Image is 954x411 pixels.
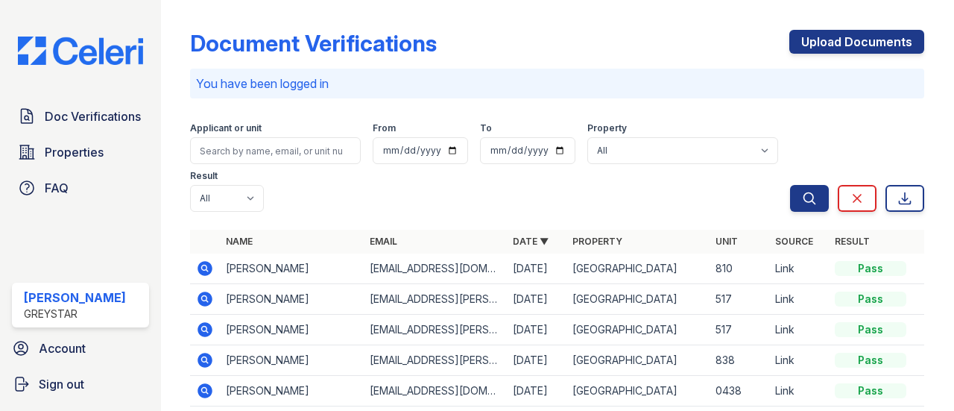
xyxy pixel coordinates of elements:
[835,236,870,247] a: Result
[769,254,829,284] td: Link
[364,315,507,345] td: [EMAIL_ADDRESS][PERSON_NAME][DOMAIN_NAME]
[572,236,622,247] a: Property
[39,375,84,393] span: Sign out
[507,315,566,345] td: [DATE]
[12,101,149,131] a: Doc Verifications
[370,236,397,247] a: Email
[190,30,437,57] div: Document Verifications
[45,179,69,197] span: FAQ
[220,254,363,284] td: [PERSON_NAME]
[220,376,363,407] td: [PERSON_NAME]
[24,289,126,307] div: [PERSON_NAME]
[507,284,566,315] td: [DATE]
[775,236,813,247] a: Source
[220,284,363,315] td: [PERSON_NAME]
[45,107,141,125] span: Doc Verifications
[566,345,710,376] td: [GEOGRAPHIC_DATA]
[769,284,829,315] td: Link
[715,236,738,247] a: Unit
[364,376,507,407] td: [EMAIL_ADDRESS][DOMAIN_NAME]
[45,143,104,161] span: Properties
[835,261,906,276] div: Pass
[566,284,710,315] td: [GEOGRAPHIC_DATA]
[566,315,710,345] td: [GEOGRAPHIC_DATA]
[6,333,155,363] a: Account
[220,345,363,376] td: [PERSON_NAME]
[513,236,549,247] a: Date ▼
[6,37,155,65] img: CE_Logo_Blue-a8612792a0a2168367f1c8372b55b34899dd931a85d93a1a3d3e32e68fde9ad4.png
[507,254,566,284] td: [DATE]
[12,173,149,203] a: FAQ
[710,254,769,284] td: 810
[789,30,924,54] a: Upload Documents
[710,315,769,345] td: 517
[710,376,769,407] td: 0438
[566,254,710,284] td: [GEOGRAPHIC_DATA]
[480,122,492,134] label: To
[835,292,906,307] div: Pass
[190,170,218,182] label: Result
[190,137,361,164] input: Search by name, email, or unit number
[566,376,710,407] td: [GEOGRAPHIC_DATA]
[364,254,507,284] td: [EMAIL_ADDRESS][DOMAIN_NAME]
[12,137,149,167] a: Properties
[364,345,507,376] td: [EMAIL_ADDRESS][PERSON_NAME][DOMAIN_NAME]
[373,122,396,134] label: From
[835,353,906,368] div: Pass
[507,345,566,376] td: [DATE]
[24,307,126,321] div: Greystar
[364,284,507,315] td: [EMAIL_ADDRESS][PERSON_NAME][DOMAIN_NAME]
[39,339,86,357] span: Account
[769,315,829,345] td: Link
[6,369,155,399] a: Sign out
[710,284,769,315] td: 517
[226,236,253,247] a: Name
[587,122,627,134] label: Property
[507,376,566,407] td: [DATE]
[769,345,829,376] td: Link
[196,75,918,92] p: You have been logged in
[220,315,363,345] td: [PERSON_NAME]
[835,383,906,398] div: Pass
[710,345,769,376] td: 838
[190,122,262,134] label: Applicant or unit
[769,376,829,407] td: Link
[835,322,906,337] div: Pass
